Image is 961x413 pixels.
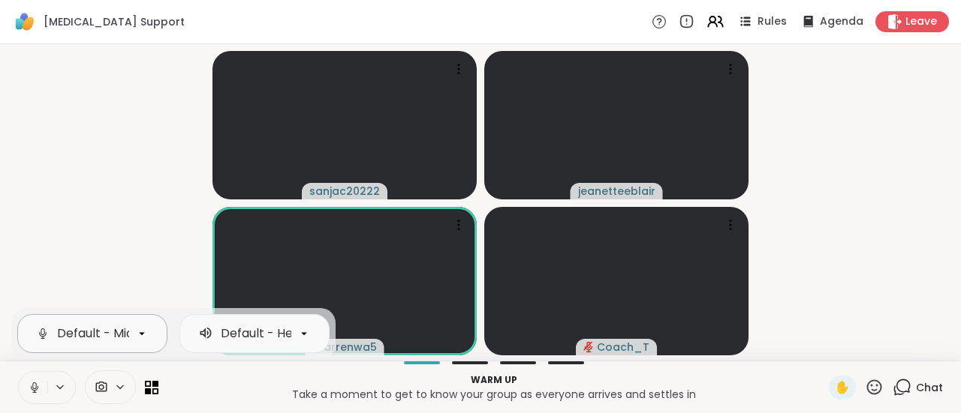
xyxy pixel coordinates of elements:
span: Warrenwa5 [313,340,377,355]
span: Agenda [820,14,863,29]
span: jeanetteeblair [578,184,655,199]
span: audio-muted [583,342,594,352]
img: ShareWell Logomark [12,9,38,34]
span: [MEDICAL_DATA] Support [44,14,185,29]
div: Default - Microphone (Realtek(R) Audio) [57,325,298,343]
span: ✋ [835,379,850,397]
span: Leave [905,14,937,29]
span: Chat [916,380,943,395]
p: Take a moment to get to know your group as everyone arrives and settles in [167,387,820,402]
span: Rules [758,14,787,29]
span: sanjac20222 [309,184,380,199]
span: Coach_T [597,340,649,355]
p: Warm up [167,373,820,387]
div: Default - Headphones (Realtek(R) Audio) [221,325,465,343]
